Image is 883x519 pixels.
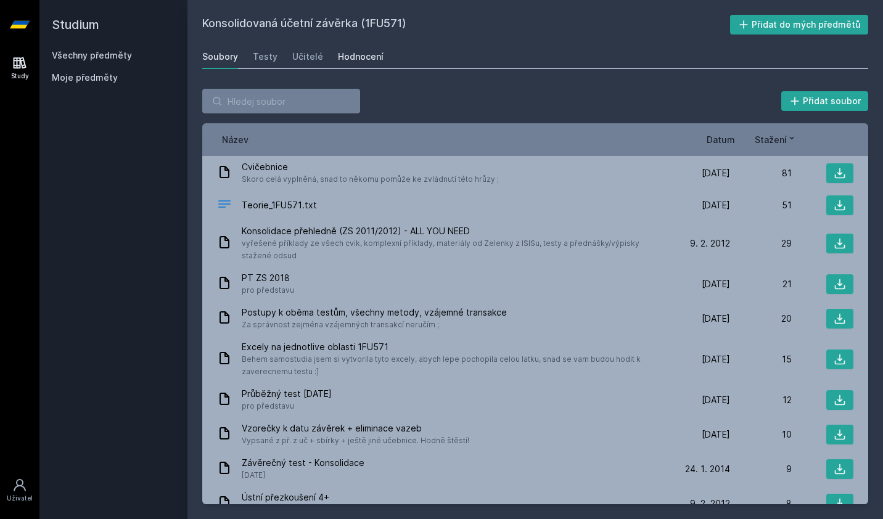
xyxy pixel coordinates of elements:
[52,72,118,84] span: Moje předměty
[202,44,238,69] a: Soubory
[730,167,792,179] div: 81
[242,469,364,481] span: [DATE]
[730,199,792,211] div: 51
[242,284,294,296] span: pro představu
[702,313,730,325] span: [DATE]
[292,51,323,63] div: Učitelé
[11,72,29,81] div: Study
[7,494,33,503] div: Uživatel
[730,497,792,510] div: 8
[730,15,869,35] button: Přidat do mých předmětů
[690,497,730,510] span: 9. 2. 2012
[755,133,787,146] span: Stažení
[242,225,663,237] span: Konsolidace přehledně (ZS 2011/2012) - ALL YOU NEED
[242,504,329,516] span: ZS 2011/2012
[730,394,792,406] div: 12
[242,199,317,211] span: Teorie_1FU571.txt
[730,428,792,441] div: 10
[2,49,37,87] a: Study
[730,278,792,290] div: 21
[242,341,663,353] span: Excely na jednotlive oblasti 1FU571
[222,133,248,146] button: Název
[781,91,869,111] button: Přidat soubor
[338,44,384,69] a: Hodnocení
[707,133,735,146] button: Datum
[242,306,507,319] span: Postupy k oběma testům, všechny metody, vzájemné transakce
[730,463,792,475] div: 9
[702,428,730,441] span: [DATE]
[338,51,384,63] div: Hodnocení
[253,44,277,69] a: Testy
[242,173,499,186] span: Skoro celá vyplněná, snad to někomu pomůže ke zvládnutí této hrůzy ;
[202,89,360,113] input: Hledej soubor
[702,353,730,366] span: [DATE]
[242,388,332,400] span: Průběžný test [DATE]
[202,51,238,63] div: Soubory
[730,353,792,366] div: 15
[242,161,499,173] span: Cvičebnice
[755,133,797,146] button: Stažení
[242,435,469,447] span: Vypsané z př. z uč + sbírky + ještě jiné učebnice. Hodně štěstí!
[242,237,663,262] span: vyřešené příklady ze všech cvik, komplexní příklady, materiály od Zelenky z ISISu, testy a předná...
[2,472,37,509] a: Uživatel
[242,319,507,331] span: Za správnost zejména vzájemných transakcí neručím ;
[217,197,232,215] div: TXT
[52,50,132,60] a: Všechny předměty
[242,457,364,469] span: Závěrečný test - Konsolidace
[730,237,792,250] div: 29
[292,44,323,69] a: Učitelé
[685,463,730,475] span: 24. 1. 2014
[242,491,329,504] span: Ústní přezkoušení 4+
[242,353,663,378] span: Behem samostudia jsem si vytvorila tyto excely, abych lepe pochopila celou latku, snad se vam bud...
[242,422,469,435] span: Vzorečky k datu závěrek + eliminace vazeb
[702,394,730,406] span: [DATE]
[730,313,792,325] div: 20
[690,237,730,250] span: 9. 2. 2012
[702,167,730,179] span: [DATE]
[242,272,294,284] span: PT ZS 2018
[702,199,730,211] span: [DATE]
[702,278,730,290] span: [DATE]
[202,15,730,35] h2: Konsolidovaná účetní závěrka (1FU571)
[253,51,277,63] div: Testy
[242,400,332,412] span: pro představu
